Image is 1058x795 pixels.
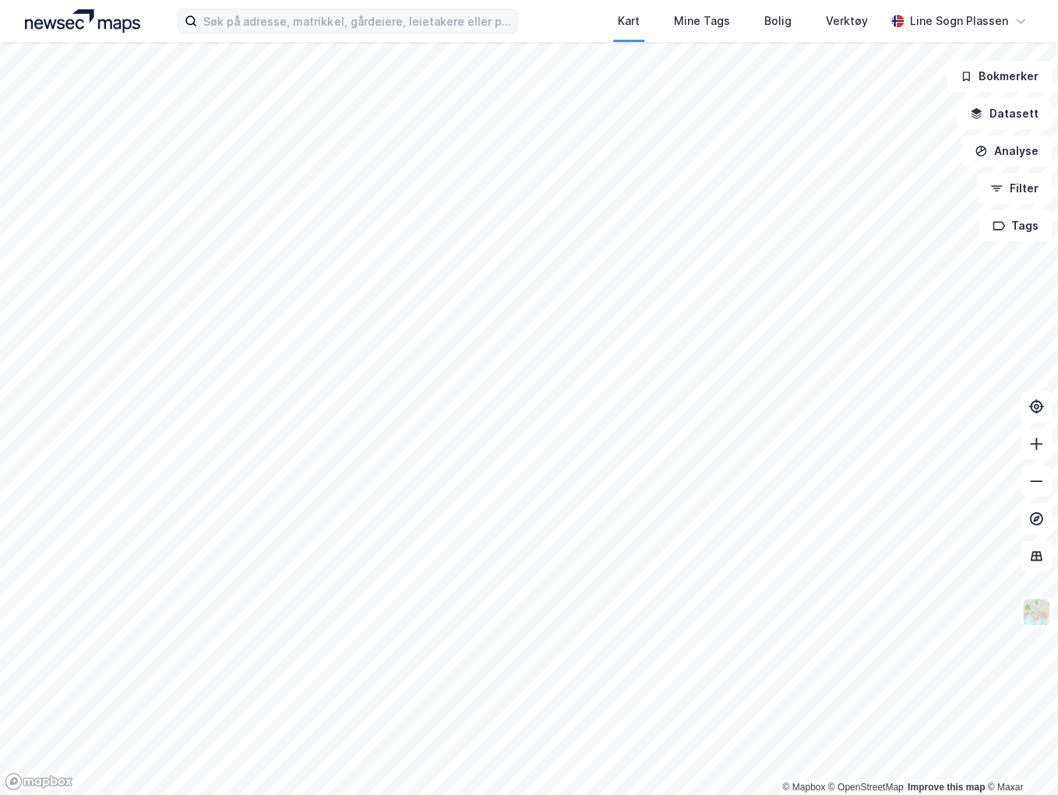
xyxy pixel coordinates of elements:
[764,12,792,30] div: Bolig
[947,61,1052,92] button: Bokmerker
[674,12,730,30] div: Mine Tags
[980,720,1058,795] div: Kontrollprogram for chat
[977,173,1052,204] button: Filter
[618,12,640,30] div: Kart
[5,772,73,790] a: Mapbox homepage
[197,9,517,33] input: Søk på adresse, matrikkel, gårdeiere, leietakere eller personer
[782,782,825,793] a: Mapbox
[826,12,868,30] div: Verktøy
[979,210,1052,241] button: Tags
[910,12,1008,30] div: Line Sogn Plassen
[1021,597,1051,627] img: Z
[828,782,904,793] a: OpenStreetMap
[980,720,1058,795] iframe: Chat Widget
[908,782,985,793] a: Improve this map
[957,98,1052,129] button: Datasett
[25,9,140,33] img: logo.a4113a55bc3d86da70a041830d287a7e.svg
[961,135,1052,167] button: Analyse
